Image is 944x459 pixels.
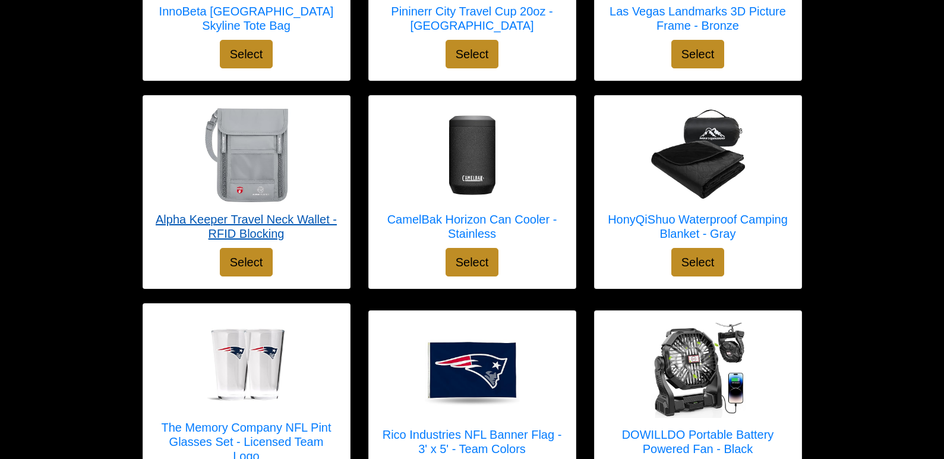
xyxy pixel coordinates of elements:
[155,212,338,241] h5: Alpha Keeper Travel Neck Wallet - RFID Blocking
[651,323,746,418] img: DOWILLDO Portable Battery Powered Fan - Black
[671,248,725,276] button: Select
[199,108,294,203] img: Alpha Keeper Travel Neck Wallet - RFID Blocking
[381,4,564,33] h5: Pininerr City Travel Cup 20oz - [GEOGRAPHIC_DATA]
[381,108,564,248] a: CamelBak Horizon Can Cooler - Stainless CamelBak Horizon Can Cooler - Stainless
[671,40,725,68] button: Select
[607,212,790,241] h5: HonyQiShuo Waterproof Camping Blanket - Gray
[446,40,499,68] button: Select
[651,108,746,203] img: HonyQiShuo Waterproof Camping Blanket - Gray
[155,108,338,248] a: Alpha Keeper Travel Neck Wallet - RFID Blocking Alpha Keeper Travel Neck Wallet - RFID Blocking
[607,4,790,33] h5: Las Vegas Landmarks 3D Picture Frame - Bronze
[155,4,338,33] h5: InnoBeta [GEOGRAPHIC_DATA] Skyline Tote Bag
[425,108,520,203] img: CamelBak Horizon Can Cooler - Stainless
[381,427,564,456] h5: Rico Industries NFL Banner Flag - 3' x 5' - Team Colors
[607,108,790,248] a: HonyQiShuo Waterproof Camping Blanket - Gray HonyQiShuo Waterproof Camping Blanket - Gray
[220,248,273,276] button: Select
[425,323,520,418] img: Rico Industries NFL Banner Flag - 3' x 5' - Team Colors
[220,40,273,68] button: Select
[199,316,294,411] img: The Memory Company NFL Pint Glasses Set - Licensed Team Logo
[607,427,790,456] h5: DOWILLDO Portable Battery Powered Fan - Black
[446,248,499,276] button: Select
[381,212,564,241] h5: CamelBak Horizon Can Cooler - Stainless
